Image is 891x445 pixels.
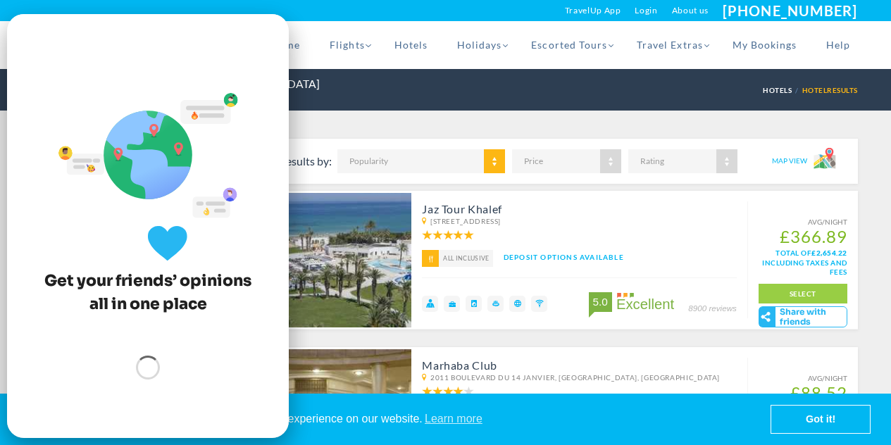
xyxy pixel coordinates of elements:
span: £366.89 [780,226,847,246]
a: Price [512,149,621,173]
li: Multilingual staff [509,296,525,312]
span: This website uses cookies to ensure you get the best experience on our website. [20,408,771,430]
span: Total of [762,249,847,276]
a: learn more about cookies [423,408,485,430]
li: Dry cleaning/laundry service [466,296,482,312]
span: including taxes and fees [762,258,847,276]
a: Hotels [380,21,442,69]
h4: Sort results by: [259,149,337,173]
img: map-view.png [807,146,842,170]
gamitee-button: Get your friends' opinions [759,306,847,327]
a: Map View [772,156,842,165]
h4: Jaz Tour Khalef [422,203,737,243]
span: £88.52 [790,382,847,403]
gamitee-draggable-frame: Joyned Window [7,14,289,438]
a: dismiss cookie message [771,406,870,434]
small: 2011 Boulevard du 14 Janvier, [GEOGRAPHIC_DATA], [GEOGRAPHIC_DATA] [422,372,737,382]
a: [PHONE_NUMBER] [723,2,857,19]
li: 24-hour front desk [422,296,438,312]
a: Escorted Tours [516,21,622,69]
li: Business centre [444,296,460,312]
a: SELECT [759,284,847,303]
a: Holidays [442,21,516,69]
li: HotelResults [802,77,858,103]
a: My Bookings [718,21,812,69]
li: Full-service SPA [487,296,504,312]
a: Popularity [337,149,506,173]
span: Deposit options available [422,250,737,265]
a: Help [811,21,857,69]
small: AVG/NIGHT [759,217,847,227]
small: AVG/NIGHT [759,373,847,384]
a: Hotels [763,86,795,94]
h4: Marhaba Club [422,360,737,399]
div: 5.0 [589,292,612,312]
small: [STREET_ADDRESS] [422,216,737,226]
div: 8900 reviews [688,302,737,315]
div: Excellent [616,298,674,315]
a: Rating [628,149,737,173]
div: All Inclusive [422,250,493,267]
span: £2,654.22 [811,249,847,257]
li: WiFi [531,296,547,312]
a: Flights [315,21,379,69]
a: Travel Extras [622,21,718,69]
